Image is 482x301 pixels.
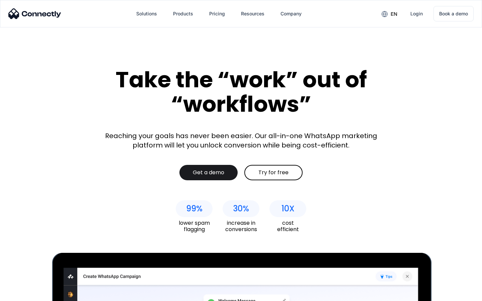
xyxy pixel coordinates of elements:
[258,169,289,176] div: Try for free
[269,220,306,232] div: cost efficient
[204,6,230,22] a: Pricing
[280,9,302,18] div: Company
[193,169,224,176] div: Get a demo
[136,9,157,18] div: Solutions
[241,9,264,18] div: Resources
[244,165,303,180] a: Try for free
[223,220,259,232] div: increase in conversions
[179,165,238,180] a: Get a demo
[176,220,213,232] div: lower spam flagging
[173,9,193,18] div: Products
[410,9,423,18] div: Login
[90,68,392,116] div: Take the “work” out of “workflows”
[209,9,225,18] div: Pricing
[391,9,397,19] div: en
[186,204,203,213] div: 99%
[100,131,382,150] div: Reaching your goals has never been easier. Our all-in-one WhatsApp marketing platform will let yo...
[433,6,474,21] a: Book a demo
[405,6,428,22] a: Login
[282,204,295,213] div: 10X
[233,204,249,213] div: 30%
[7,289,40,299] aside: Language selected: English
[13,289,40,299] ul: Language list
[8,8,61,19] img: Connectly Logo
